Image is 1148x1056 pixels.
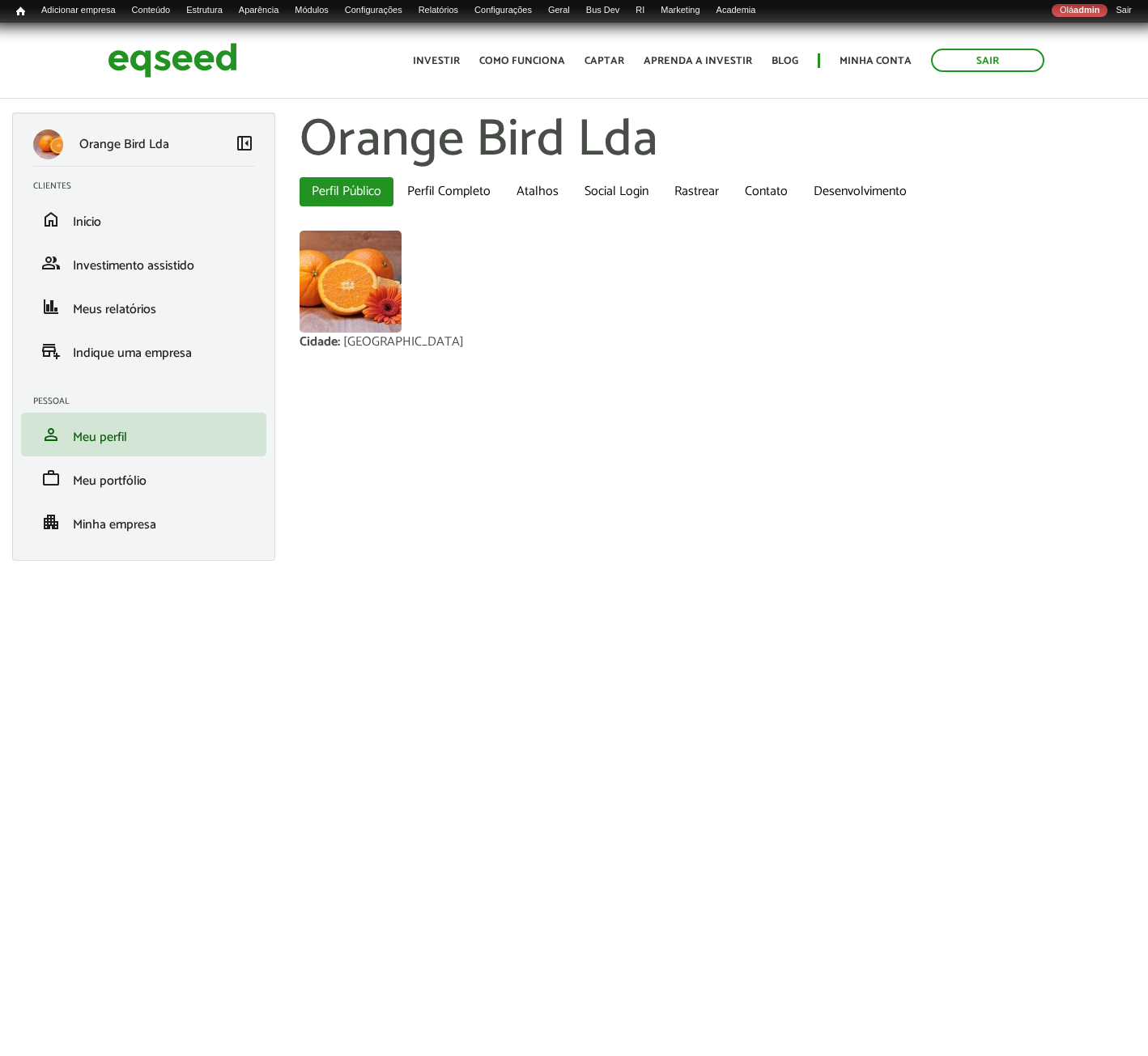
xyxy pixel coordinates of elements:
a: Academia [708,4,764,17]
a: Configurações [337,4,410,17]
a: Investir [413,56,460,66]
a: apartmentMinha empresa [33,512,254,532]
a: Perfil Público [300,177,393,206]
a: personMeu perfil [33,425,254,444]
a: Como funciona [479,56,565,66]
h2: Clientes [33,181,266,191]
a: add_businessIndique uma empresa [33,341,254,360]
h1: Orange Bird Lda [300,112,1137,169]
span: Minha empresa [73,514,156,536]
a: Oláadmin [1052,4,1108,17]
li: Meu portfólio [21,456,266,500]
span: finance [41,297,61,316]
span: left_panel_close [235,134,254,153]
span: Início [73,211,101,233]
a: Conteúdo [124,4,179,17]
a: workMeu portfólio [33,469,254,488]
span: Meus relatórios [73,299,156,320]
a: Minha conta [840,56,912,66]
span: home [41,210,61,229]
a: Ver perfil do usuário. [300,231,402,333]
div: Cidade [300,336,343,349]
a: Bus Dev [578,4,628,17]
h2: Pessoal [33,397,266,406]
span: Indique uma empresa [73,342,192,364]
a: Social Login [572,177,661,206]
a: Blog [772,56,798,66]
li: Meus relatórios [21,285,266,329]
a: Módulos [287,4,337,17]
span: Investimento assistido [73,255,194,277]
a: Adicionar empresa [33,4,124,17]
span: Início [16,6,25,17]
a: financeMeus relatórios [33,297,254,316]
a: Sair [931,49,1044,72]
a: Rastrear [662,177,731,206]
li: Meu perfil [21,413,266,456]
li: Início [21,197,266,241]
span: : [338,331,340,353]
span: work [41,469,61,488]
a: RI [627,4,653,17]
img: EqSeed [108,39,237,82]
a: Captar [585,56,624,66]
a: Aprenda a investir [644,56,752,66]
a: Início [8,4,33,19]
div: [GEOGRAPHIC_DATA] [343,336,464,349]
span: group [41,253,61,273]
li: Indique uma empresa [21,329,266,372]
img: Foto de Orange Bird Lda [300,231,402,333]
span: person [41,425,61,444]
a: Estrutura [178,4,231,17]
span: Meu portfólio [73,470,147,492]
a: Desenvolvimento [801,177,919,206]
a: groupInvestimento assistido [33,253,254,273]
p: Orange Bird Lda [79,137,169,152]
a: Geral [540,4,578,17]
a: Aparência [231,4,287,17]
li: Minha empresa [21,500,266,544]
a: Marketing [653,4,708,17]
strong: admin [1074,5,1099,15]
a: Configurações [466,4,540,17]
li: Investimento assistido [21,241,266,285]
span: Meu perfil [73,426,127,448]
a: Contato [733,177,800,206]
a: Perfil Completo [395,177,503,206]
a: Colapsar menu [235,134,254,156]
span: add_business [41,341,61,360]
a: Sair [1108,4,1140,17]
a: homeInício [33,210,254,229]
a: Relatórios [410,4,466,17]
span: apartment [41,512,61,532]
a: Atalhos [504,177,571,206]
